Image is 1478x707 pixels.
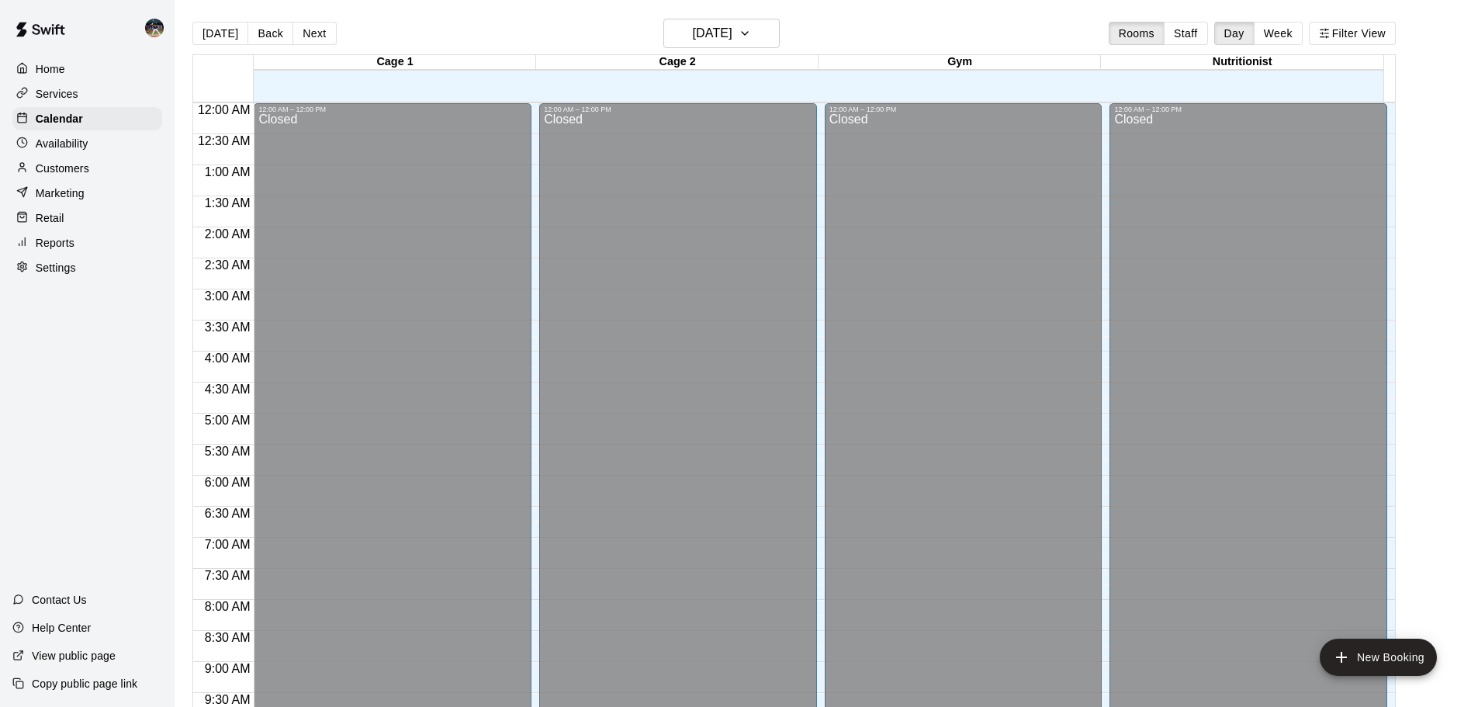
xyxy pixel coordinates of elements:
[145,19,164,37] img: Nolan Gilbert
[12,206,162,230] a: Retail
[12,82,162,106] a: Services
[201,507,254,520] span: 6:30 AM
[292,22,336,45] button: Next
[254,55,536,70] div: Cage 1
[1109,22,1165,45] button: Rooms
[201,414,254,427] span: 5:00 AM
[201,352,254,365] span: 4:00 AM
[32,620,91,636] p: Help Center
[201,289,254,303] span: 3:00 AM
[192,22,248,45] button: [DATE]
[201,476,254,489] span: 6:00 AM
[36,111,83,126] p: Calendar
[544,106,812,113] div: 12:00 AM – 12:00 PM
[693,23,732,44] h6: [DATE]
[201,227,254,241] span: 2:00 AM
[247,22,293,45] button: Back
[1309,22,1396,45] button: Filter View
[201,569,254,582] span: 7:30 AM
[201,693,254,706] span: 9:30 AM
[201,165,254,178] span: 1:00 AM
[36,260,76,276] p: Settings
[201,383,254,396] span: 4:30 AM
[194,134,254,147] span: 12:30 AM
[142,12,175,43] div: Nolan Gilbert
[1101,55,1383,70] div: Nutritionist
[1164,22,1208,45] button: Staff
[36,185,85,201] p: Marketing
[663,19,780,48] button: [DATE]
[36,136,88,151] p: Availability
[36,235,74,251] p: Reports
[32,648,116,664] p: View public page
[201,321,254,334] span: 3:30 AM
[12,182,162,205] a: Marketing
[12,57,162,81] a: Home
[1254,22,1303,45] button: Week
[258,106,527,113] div: 12:00 AM – 12:00 PM
[1320,639,1437,676] button: add
[201,196,254,210] span: 1:30 AM
[201,600,254,613] span: 8:00 AM
[36,161,89,176] p: Customers
[12,107,162,130] a: Calendar
[201,258,254,272] span: 2:30 AM
[36,210,64,226] p: Retail
[201,445,254,458] span: 5:30 AM
[36,61,65,77] p: Home
[12,132,162,155] a: Availability
[201,538,254,551] span: 7:00 AM
[201,631,254,644] span: 8:30 AM
[12,256,162,279] a: Settings
[194,103,254,116] span: 12:00 AM
[536,55,819,70] div: Cage 2
[12,231,162,255] a: Reports
[1214,22,1255,45] button: Day
[201,662,254,675] span: 9:00 AM
[829,106,1098,113] div: 12:00 AM – 12:00 PM
[1114,106,1383,113] div: 12:00 AM – 12:00 PM
[12,157,162,180] a: Customers
[32,592,87,608] p: Contact Us
[32,676,137,691] p: Copy public page link
[36,86,78,102] p: Services
[819,55,1101,70] div: Gym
